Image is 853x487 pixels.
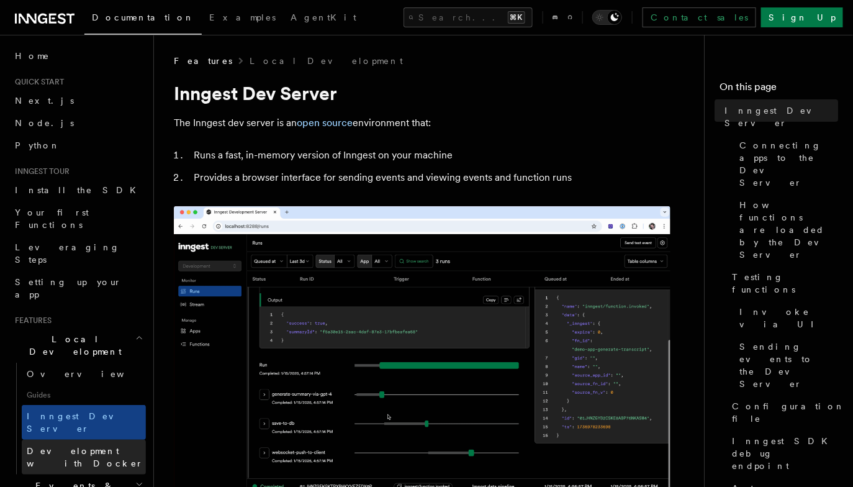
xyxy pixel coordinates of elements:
[727,395,838,430] a: Configuration file
[92,12,194,22] span: Documentation
[10,363,146,475] div: Local Development
[508,11,525,24] kbd: ⌘K
[592,10,622,25] button: Toggle dark mode
[732,435,838,472] span: Inngest SDK debug endpoint
[27,446,143,468] span: Development with Docker
[734,335,838,395] a: Sending events to the Dev Server
[727,266,838,301] a: Testing functions
[10,134,146,157] a: Python
[732,400,845,425] span: Configuration file
[202,4,283,34] a: Examples
[10,45,146,67] a: Home
[174,82,670,104] h1: Inngest Dev Server
[174,114,670,132] p: The Inngest dev server is an environment that:
[10,166,70,176] span: Inngest tour
[27,411,133,434] span: Inngest Dev Server
[291,12,356,22] span: AgentKit
[10,328,146,363] button: Local Development
[734,301,838,335] a: Invoke via UI
[10,77,64,87] span: Quick start
[734,194,838,266] a: How functions are loaded by the Dev Server
[250,55,403,67] a: Local Development
[404,7,533,27] button: Search...⌘K
[15,118,74,128] span: Node.js
[22,440,146,475] a: Development with Docker
[22,363,146,385] a: Overview
[15,185,143,195] span: Install the SDK
[283,4,364,34] a: AgentKit
[10,236,146,271] a: Leveraging Steps
[10,271,146,306] a: Setting up your app
[10,316,52,325] span: Features
[10,112,146,134] a: Node.js
[761,7,843,27] a: Sign Up
[734,134,838,194] a: Connecting apps to the Dev Server
[84,4,202,35] a: Documentation
[720,80,838,99] h4: On this page
[297,117,353,129] a: open source
[643,7,756,27] a: Contact sales
[22,405,146,440] a: Inngest Dev Server
[190,169,670,186] li: Provides a browser interface for sending events and viewing events and function runs
[15,96,74,106] span: Next.js
[10,333,135,358] span: Local Development
[10,179,146,201] a: Install the SDK
[22,385,146,405] span: Guides
[174,55,232,67] span: Features
[15,140,60,150] span: Python
[739,139,838,189] span: Connecting apps to the Dev Server
[724,104,838,129] span: Inngest Dev Server
[15,50,50,62] span: Home
[739,199,838,261] span: How functions are loaded by the Dev Server
[732,271,838,296] span: Testing functions
[209,12,276,22] span: Examples
[190,147,670,164] li: Runs a fast, in-memory version of Inngest on your machine
[739,306,838,330] span: Invoke via UI
[739,340,838,390] span: Sending events to the Dev Server
[15,207,89,230] span: Your first Functions
[10,201,146,236] a: Your first Functions
[727,430,838,477] a: Inngest SDK debug endpoint
[10,89,146,112] a: Next.js
[15,277,122,299] span: Setting up your app
[15,242,120,265] span: Leveraging Steps
[27,369,155,379] span: Overview
[720,99,838,134] a: Inngest Dev Server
